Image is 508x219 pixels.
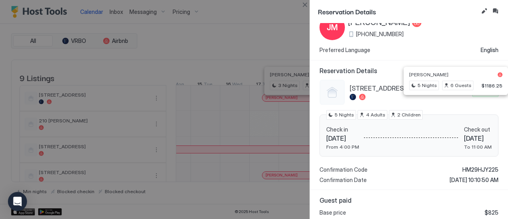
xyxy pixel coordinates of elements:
[450,82,471,89] span: 6 Guests
[481,83,502,89] span: $1186.25
[481,47,498,54] span: English
[326,144,359,150] span: From 4:00 PM
[319,67,498,75] span: Reservation Details
[409,72,448,78] span: [PERSON_NAME]
[8,192,27,211] div: Open Intercom Messenger
[397,111,421,118] span: 2 Children
[319,196,498,204] span: Guest paid
[326,126,359,133] span: Check in
[319,176,367,184] span: Confirmation Date
[319,209,346,216] span: Base price
[318,6,478,16] span: Reservation Details
[464,134,492,142] span: [DATE]
[418,82,437,89] span: 5 Nights
[462,166,498,173] span: HM29HJY225
[326,134,359,142] span: [DATE]
[366,111,385,118] span: 4 Adults
[356,31,404,38] span: [PHONE_NUMBER]
[485,209,498,216] span: $825
[464,126,492,133] span: Check out
[479,6,489,16] button: Edit reservation
[464,144,492,150] span: To 11:00 AM
[319,47,370,54] span: Preferred Language
[319,166,368,173] span: Confirmation Code
[327,21,338,33] span: JM
[335,111,354,118] span: 5 Nights
[450,176,498,184] span: [DATE] 10:10:50 AM
[491,6,500,16] button: Inbox
[350,84,469,92] span: [STREET_ADDRESS]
